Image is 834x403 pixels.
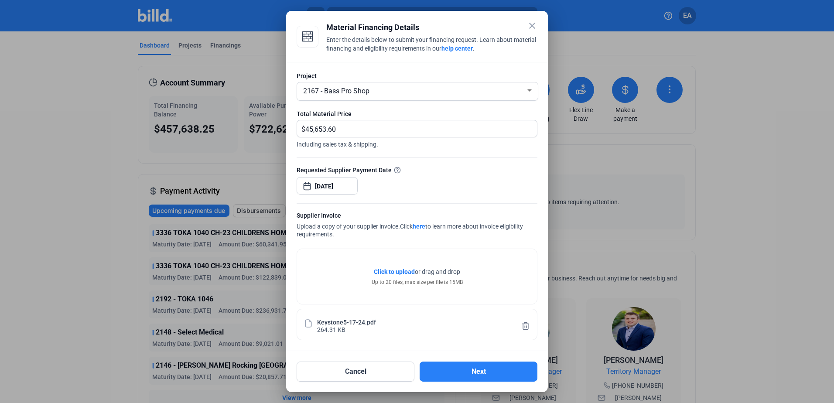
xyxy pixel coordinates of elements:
input: 0.00 [305,120,527,137]
span: Click to learn more about invoice eligibility requirements. [297,223,523,238]
span: or drag and drop [415,267,460,276]
button: Open calendar [303,178,311,186]
span: 2167 - Bass Pro Shop [303,87,369,95]
button: Next [420,362,537,382]
a: help center [441,45,473,52]
div: Enter the details below to submit your financing request. Learn about material financing and elig... [326,35,537,55]
div: Material Financing Details [326,21,537,34]
mat-icon: close [527,20,537,31]
div: Keystone5-17-24.pdf [317,318,376,325]
div: Supplier Invoice [297,211,537,222]
span: . [473,45,475,52]
span: Click to upload [374,268,415,275]
div: Upload a copy of your supplier invoice. [297,211,537,240]
span: Including sales tax & shipping. [297,137,537,149]
div: Total Material Price [297,109,537,118]
a: here [413,223,425,230]
div: Up to 20 files, max size per file is 15MB [372,278,463,286]
span: $ [297,120,305,135]
div: Requested Supplier Payment Date [297,165,537,174]
div: Project [297,72,537,80]
button: Cancel [297,362,414,382]
input: Select date [315,181,352,191]
div: 264.31 KB [317,325,345,333]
